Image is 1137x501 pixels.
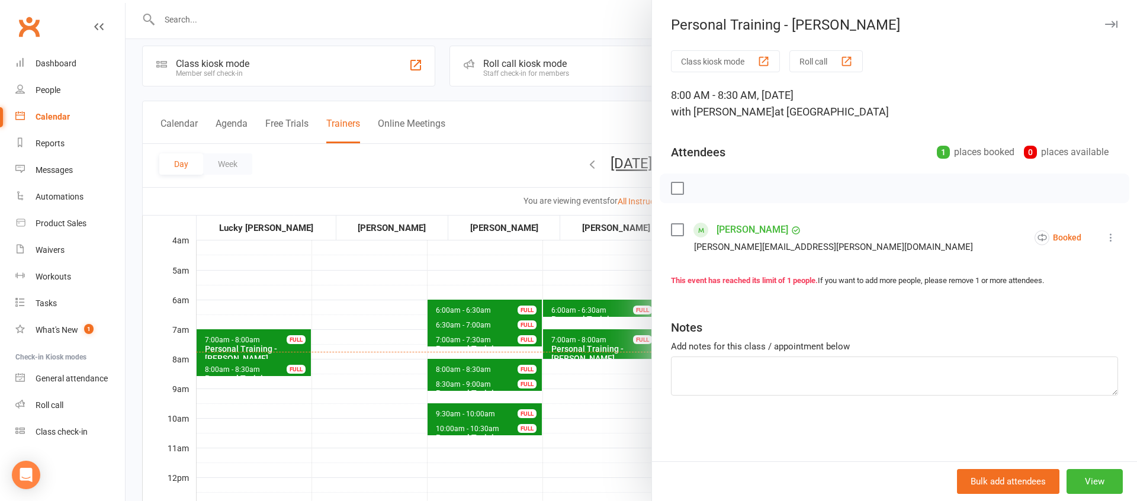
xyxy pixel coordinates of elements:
a: [PERSON_NAME] [717,220,788,239]
div: Attendees [671,144,725,160]
div: Booked [1035,230,1081,245]
a: Reports [15,130,125,157]
a: Roll call [15,392,125,419]
div: Tasks [36,298,57,308]
div: Messages [36,165,73,175]
div: 0 [1024,146,1037,159]
a: People [15,77,125,104]
span: 1 [84,324,94,334]
div: Roll call [36,400,63,410]
button: Class kiosk mode [671,50,780,72]
button: View [1067,469,1123,494]
button: Bulk add attendees [957,469,1059,494]
a: Clubworx [14,12,44,41]
a: Messages [15,157,125,184]
div: [PERSON_NAME][EMAIL_ADDRESS][PERSON_NAME][DOMAIN_NAME] [694,239,973,255]
div: Class check-in [36,427,88,436]
div: Dashboard [36,59,76,68]
a: Automations [15,184,125,210]
a: Class kiosk mode [15,419,125,445]
div: Waivers [36,245,65,255]
a: Dashboard [15,50,125,77]
span: at [GEOGRAPHIC_DATA] [775,105,889,118]
button: Roll call [789,50,863,72]
div: Product Sales [36,219,86,228]
div: 1 [937,146,950,159]
a: Tasks [15,290,125,317]
div: General attendance [36,374,108,383]
div: Add notes for this class / appointment below [671,339,1118,354]
strong: This event has reached its limit of 1 people. [671,276,818,285]
div: Open Intercom Messenger [12,461,40,489]
div: If you want to add more people, please remove 1 or more attendees. [671,275,1118,287]
a: What's New1 [15,317,125,343]
div: Workouts [36,272,71,281]
a: Product Sales [15,210,125,237]
div: places available [1024,144,1109,160]
a: Calendar [15,104,125,130]
div: Reports [36,139,65,148]
div: 8:00 AM - 8:30 AM, [DATE] [671,87,1118,120]
div: What's New [36,325,78,335]
div: People [36,85,60,95]
div: places booked [937,144,1014,160]
div: Calendar [36,112,70,121]
div: Automations [36,192,83,201]
a: General attendance kiosk mode [15,365,125,392]
a: Waivers [15,237,125,264]
a: Workouts [15,264,125,290]
div: Personal Training - [PERSON_NAME] [652,17,1137,33]
span: with [PERSON_NAME] [671,105,775,118]
div: Notes [671,319,702,336]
